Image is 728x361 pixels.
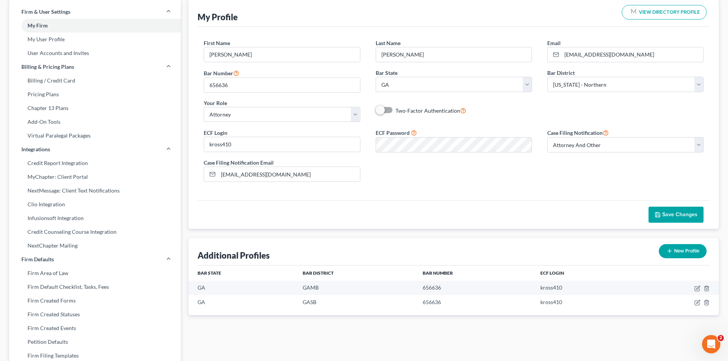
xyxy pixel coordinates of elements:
[9,335,181,349] a: Petition Defaults
[547,40,561,46] span: Email
[9,46,181,60] a: User Accounts and Invites
[9,197,181,211] a: Clio Integration
[9,170,181,184] a: MyChapter: Client Portal
[9,266,181,280] a: Firm Area of Law
[534,265,634,281] th: ECF Login
[547,128,609,137] label: Case Filing Notification
[9,60,181,74] a: Billing & Pricing Plans
[188,265,297,281] th: Bar State
[662,211,697,218] span: Save Changes
[534,295,634,309] td: kross410
[21,256,54,263] span: Firm Defaults
[9,101,181,115] a: Chapter 13 Plans
[204,100,227,106] span: Your Role
[376,40,400,46] span: Last Name
[9,115,181,129] a: Add-On Tools
[649,207,704,223] button: Save Changes
[204,159,274,167] label: Case Filing Notification Email
[204,47,360,62] input: Enter first name...
[9,129,181,142] a: Virtual Paralegal Packages
[204,129,227,137] label: ECF Login
[204,78,360,92] input: #
[417,265,534,281] th: Bar Number
[198,11,238,23] div: My Profile
[628,7,639,18] img: modern-attorney-logo-488310dd42d0e56951fffe13e3ed90e038bc441dd813d23dff0c9337a977f38e.png
[9,5,181,19] a: Firm & User Settings
[21,8,70,16] span: Firm & User Settings
[639,10,700,15] span: VIEW DIRECTORY PROFILE
[21,146,50,153] span: Integrations
[9,74,181,87] a: Billing / Credit Card
[9,239,181,253] a: NextChapter Mailing
[376,47,532,62] input: Enter last name...
[659,244,707,258] button: New Profile
[21,63,74,71] span: Billing & Pricing Plans
[297,295,417,309] td: GASB
[417,281,534,295] td: 656636
[9,308,181,321] a: Firm Created Statuses
[9,321,181,335] a: Firm Created Events
[547,69,575,77] label: Bar District
[9,19,181,32] a: My Firm
[718,335,724,341] span: 2
[534,281,634,295] td: kross410
[297,281,417,295] td: GAMB
[9,225,181,239] a: Credit Counseling Course Integration
[218,167,360,181] input: Enter notification email..
[204,137,360,152] input: Enter ecf login...
[396,107,460,114] span: Two-Factor Authentication
[562,47,703,62] input: Enter email...
[188,295,297,309] td: GA
[622,5,707,19] button: VIEW DIRECTORY PROFILE
[376,69,397,77] label: Bar State
[376,129,410,137] label: ECF Password
[9,253,181,266] a: Firm Defaults
[9,87,181,101] a: Pricing Plans
[9,142,181,156] a: Integrations
[188,281,297,295] td: GA
[204,68,239,78] label: Bar Number
[198,250,270,261] div: Additional Profiles
[702,335,720,353] iframe: Intercom live chat
[9,294,181,308] a: Firm Created Forms
[9,156,181,170] a: Credit Report Integration
[204,40,230,46] span: First Name
[9,32,181,46] a: My User Profile
[9,280,181,294] a: Firm Default Checklist, Tasks, Fees
[9,184,181,197] a: NextMessage: Client Text Notifications
[417,295,534,309] td: 656636
[9,211,181,225] a: Infusionsoft Integration
[297,265,417,281] th: Bar District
